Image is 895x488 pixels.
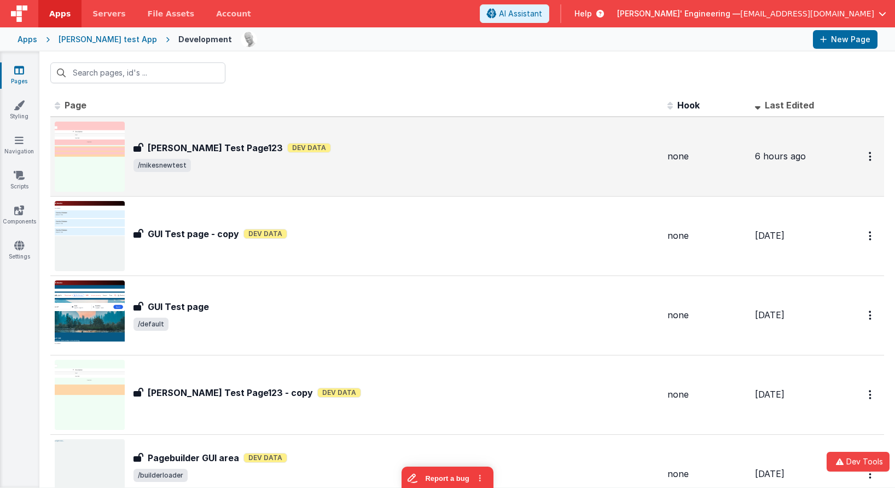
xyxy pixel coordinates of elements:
span: /default [133,318,168,331]
span: Dev Data [317,388,361,398]
h3: GUI Test page - copy [148,227,239,240]
span: Apps [49,8,71,19]
button: Options [862,383,880,406]
input: Search pages, id's ... [50,62,225,83]
button: Dev Tools [827,452,890,472]
span: AI Assistant [499,8,542,19]
span: 6 hours ago [755,151,806,162]
span: [PERSON_NAME]' Engineering — [617,8,740,19]
span: [DATE] [755,468,784,479]
h3: [PERSON_NAME] Test Page123 - copy [148,386,313,399]
span: [DATE] [755,389,784,400]
span: /builderloader [133,469,188,482]
div: none [667,229,746,242]
button: Options [862,304,880,326]
div: [PERSON_NAME] test App [59,34,157,45]
span: [EMAIL_ADDRESS][DOMAIN_NAME] [740,8,874,19]
div: none [667,150,746,163]
div: none [667,468,746,480]
div: Apps [18,34,37,45]
span: Last Edited [765,100,814,111]
div: Development [178,34,232,45]
button: New Page [813,30,877,49]
h3: GUI Test page [148,300,209,313]
span: Dev Data [243,229,287,239]
button: Options [862,225,880,247]
span: /mikesnewtest [133,159,191,172]
span: Dev Data [243,453,287,463]
button: AI Assistant [480,4,549,23]
img: 11ac31fe5dc3d0eff3fbbbf7b26fa6e1 [241,32,257,47]
span: Hook [677,100,700,111]
span: File Assets [148,8,195,19]
button: [PERSON_NAME]' Engineering — [EMAIL_ADDRESS][DOMAIN_NAME] [617,8,886,19]
span: [DATE] [755,309,784,320]
span: Help [574,8,592,19]
span: Servers [92,8,125,19]
span: Page [65,100,86,111]
div: none [667,388,746,401]
span: [DATE] [755,230,784,241]
button: Options [862,145,880,168]
span: Dev Data [287,143,331,153]
h3: [PERSON_NAME] Test Page123 [148,141,283,154]
div: none [667,309,746,321]
h3: Pagebuilder GUI area [148,451,239,464]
